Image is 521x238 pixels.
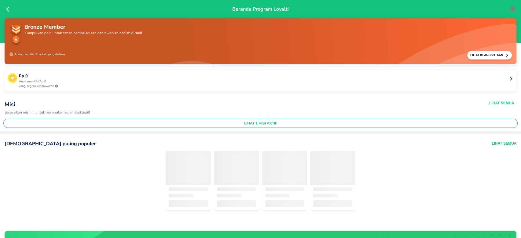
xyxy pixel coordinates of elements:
span: ‌ [169,200,208,207]
span: ‌ [313,200,352,207]
span: ‌ [217,187,256,191]
span: ‌ [169,194,193,197]
p: Kumpulkan poin untuk setiap pembelanjaan dan tukarkan hadiah di sini! [24,31,142,35]
span: ‌ [265,187,304,191]
p: [DEMOGRAPHIC_DATA] paling populer [5,140,96,147]
span: ‌ [169,187,208,191]
span: ‌ [265,194,290,197]
p: yang segera kedaluwarsa [19,84,509,88]
span: ‌ [217,194,241,197]
span: LIHAT 1 MISI AKTIF [6,121,515,126]
span: ‌ [166,152,211,185]
span: ‌ [310,152,355,185]
p: Anda memiliki 0 hadiah yang diklaim [9,51,65,60]
button: LIHAT 1 MISI AKTIF [3,119,518,128]
span: ‌ [214,152,259,185]
button: Lihat Semua [489,101,514,106]
span: ‌ [262,152,307,185]
p: Misi [5,101,386,108]
span: ‌ [217,200,256,207]
p: Lihat Keanggotaan [470,53,505,57]
p: Bronze Member [24,23,142,31]
p: Beranda Program Loyalti [232,5,289,38]
button: Lihat Semua [492,140,516,147]
p: Anda memiliki Rp 0 [19,79,509,84]
span: ‌ [313,194,338,197]
span: ‌ [265,200,304,207]
span: ‌ [313,187,352,191]
p: Rp 0 [19,73,509,79]
p: Selesaikan misi ini untuk membuka hadiah eksklusif! [5,110,386,114]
